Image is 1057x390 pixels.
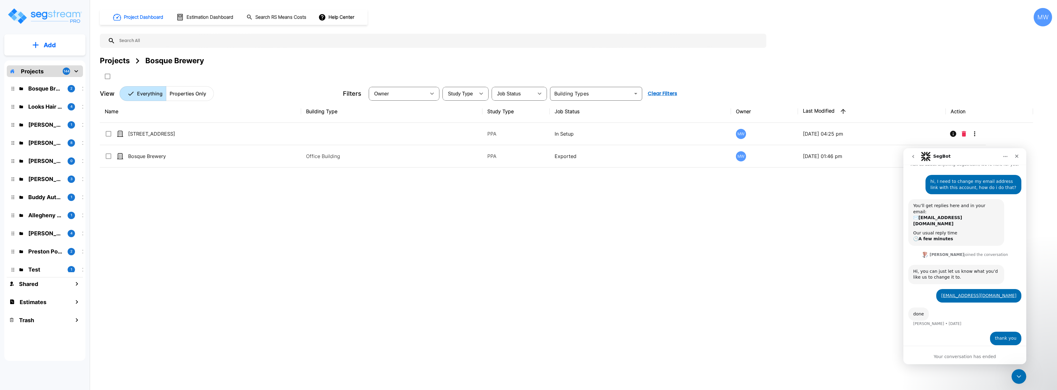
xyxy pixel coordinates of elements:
h1: Project Dashboard [124,14,163,21]
p: [STREET_ADDRESS] [128,130,190,137]
th: Building Type [301,100,482,123]
p: Everything [137,90,163,97]
p: Looks Hair Salon [28,102,63,111]
button: Info [947,128,959,140]
p: 1 [71,213,72,218]
p: 0 [70,158,73,164]
p: Projects [21,67,44,75]
p: PPA [487,130,544,137]
div: MW [736,151,746,161]
p: 1 [71,267,72,272]
div: Select [444,85,475,102]
button: Delete [959,128,969,140]
div: Platform [120,86,214,101]
img: Logo [7,7,82,25]
input: Building Types [552,89,630,98]
p: View [100,89,115,98]
p: Preston Pointe [28,247,63,256]
p: Test [28,265,63,274]
th: Name [100,100,301,123]
span: Study Type [448,91,473,96]
span: Job Status [497,91,521,96]
p: 2 [70,249,73,254]
button: Search RS Means Costs [244,11,310,23]
p: 1 [71,195,72,200]
div: MW [736,129,746,139]
div: Select [493,85,533,102]
p: 8 [70,140,73,145]
div: MW [1034,8,1052,26]
h1: Search RS Means Costs [255,14,306,21]
div: Projects [100,55,130,66]
p: Office Building [306,153,389,160]
p: Filters [343,89,361,98]
input: Search All [115,34,763,48]
button: Help Center [317,11,357,23]
p: 2 [70,86,73,91]
button: Add [4,36,85,54]
h1: Estimates [20,298,46,306]
p: In Setup [555,130,726,137]
h1: Shared [19,280,38,288]
p: PPA [487,153,544,160]
p: [DATE] 01:46 pm [803,153,941,160]
p: Bosque Brewery [28,84,63,93]
p: Tony Pope [28,175,63,183]
p: Exported [555,153,726,160]
div: Bosque Brewery [145,55,204,66]
button: Estimation Dashboard [174,11,237,24]
h1: Trash [19,316,34,324]
p: Arkadiy Yakubov [28,139,63,147]
th: Action [946,100,1033,123]
th: Owner [731,100,798,123]
p: Add [44,41,56,50]
div: Select [370,85,426,102]
p: 3 [70,176,73,182]
p: 1 [71,122,72,127]
p: 144 [64,69,69,74]
button: Clear Filters [645,87,680,100]
p: Allegheny Design Services LLC [28,211,63,219]
th: Last Modified [798,100,946,123]
button: Properties Only [166,86,214,101]
p: Bosque Brewery [128,153,190,160]
p: Rick's Auto and Glass [28,121,63,129]
p: Properties Only [170,90,206,97]
th: Job Status [550,100,731,123]
p: Buddy Automotive [28,193,63,201]
p: Ramon's Tire & Wheel shop [28,229,63,237]
p: 4 [70,231,73,236]
iframe: Intercom live chat [1012,369,1026,384]
button: More-Options [969,128,981,140]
